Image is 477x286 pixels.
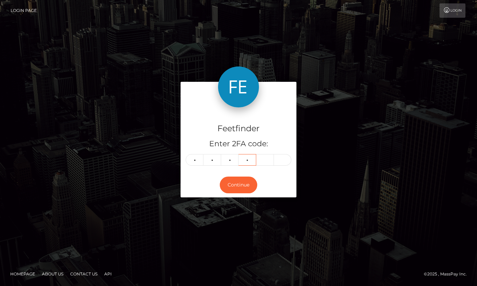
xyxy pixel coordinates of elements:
img: Feetfinder [218,66,259,107]
a: Contact Us [67,269,100,279]
h4: Feetfinder [186,123,291,135]
div: © 2025 , MassPay Inc. [424,270,472,278]
a: About Us [39,269,66,279]
a: Login Page [11,3,37,18]
a: Homepage [7,269,38,279]
a: API [102,269,114,279]
h5: Enter 2FA code: [186,139,291,149]
button: Continue [220,177,257,193]
a: Login [440,3,465,18]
